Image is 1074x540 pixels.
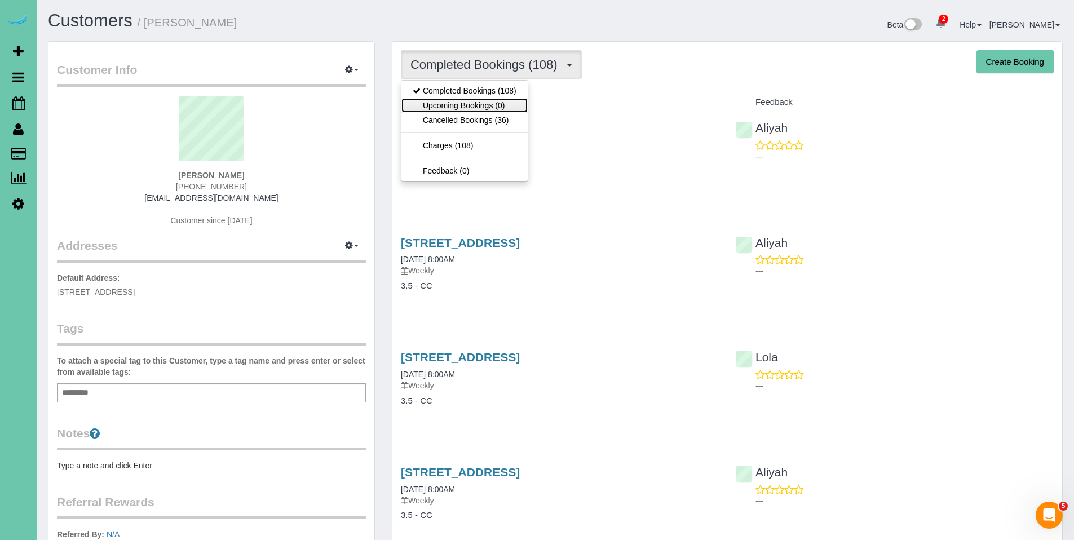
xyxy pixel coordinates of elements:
[755,265,1054,277] p: ---
[976,50,1054,74] button: Create Booking
[755,151,1054,162] p: ---
[107,530,120,539] a: N/A
[401,98,528,113] a: Upcoming Bookings (0)
[401,255,455,264] a: [DATE] 8:00AM
[401,166,719,176] h4: 3.5 - CC
[736,98,1054,107] h4: Feedback
[736,351,778,364] a: Lola
[178,171,244,180] strong: [PERSON_NAME]
[401,113,528,127] a: Cancelled Bookings (36)
[401,138,528,153] a: Charges (108)
[401,83,528,98] a: Completed Bookings (108)
[144,193,278,202] a: [EMAIL_ADDRESS][DOMAIN_NAME]
[401,50,582,79] button: Completed Bookings (108)
[755,380,1054,392] p: ---
[48,11,132,30] a: Customers
[401,281,719,291] h4: 3.5 - CC
[736,236,788,249] a: Aliyah
[170,216,252,225] span: Customer since [DATE]
[401,380,719,391] p: Weekly
[401,396,719,406] h4: 3.5 - CC
[1059,502,1068,511] span: 5
[57,355,366,378] label: To attach a special tag to this Customer, type a tag name and press enter or select from availabl...
[57,425,366,450] legend: Notes
[989,20,1060,29] a: [PERSON_NAME]
[939,15,948,24] span: 2
[401,98,719,107] h4: Service
[410,57,563,72] span: Completed Bookings (108)
[57,460,366,471] pre: Type a note and click Enter
[960,20,982,29] a: Help
[401,495,719,506] p: Weekly
[401,370,455,379] a: [DATE] 8:00AM
[1036,502,1063,529] iframe: Intercom live chat
[903,18,922,33] img: New interface
[887,20,922,29] a: Beta
[401,236,520,249] a: [STREET_ADDRESS]
[736,121,788,134] a: Aliyah
[7,11,29,27] img: Automaid Logo
[401,265,719,276] p: Weekly
[138,16,237,29] small: / [PERSON_NAME]
[57,61,366,87] legend: Customer Info
[930,11,952,36] a: 2
[57,272,120,284] label: Default Address:
[176,182,247,191] span: [PHONE_NUMBER]
[401,351,520,364] a: [STREET_ADDRESS]
[57,494,366,519] legend: Referral Rewards
[401,151,719,162] p: Weekly
[57,529,104,540] label: Referred By:
[57,320,366,346] legend: Tags
[401,511,719,520] h4: 3.5 - CC
[401,485,455,494] a: [DATE] 8:00AM
[401,466,520,479] a: [STREET_ADDRESS]
[57,287,135,296] span: [STREET_ADDRESS]
[736,466,788,479] a: Aliyah
[401,163,528,178] a: Feedback (0)
[755,495,1054,507] p: ---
